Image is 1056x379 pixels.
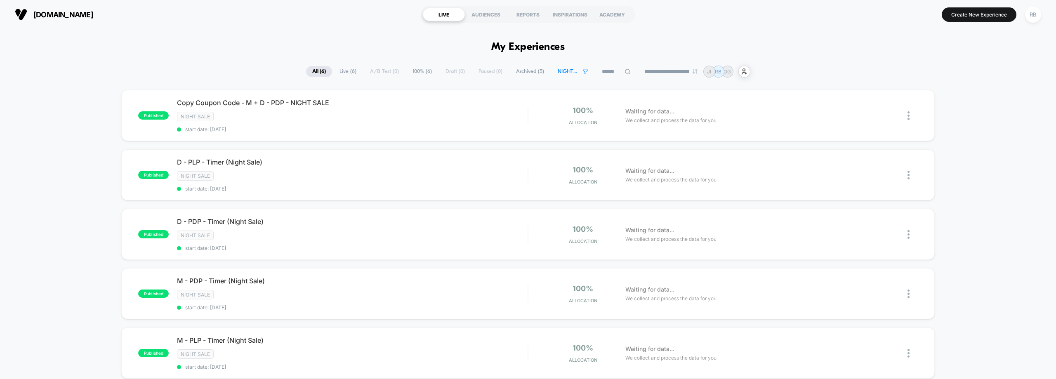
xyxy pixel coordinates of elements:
[510,66,550,77] span: Archived ( 5 )
[177,99,528,107] span: Copy Coupon Code - M + D - PDP - NIGHT SALE
[177,349,214,359] span: NIGHT SALE
[549,8,591,21] div: INSPIRATIONS
[693,69,698,74] img: end
[591,8,633,21] div: ACADEMY
[625,285,674,294] span: Waiting for data...
[625,176,717,184] span: We collect and process the data for you
[177,217,528,226] span: D - PDP - Timer (Night Sale)
[569,179,597,185] span: Allocation
[177,277,528,285] span: M - PDP - Timer (Night Sale)
[138,230,169,238] span: published
[907,171,910,179] img: close
[907,290,910,298] img: close
[942,7,1016,22] button: Create New Experience
[306,66,332,77] span: All ( 6 )
[907,230,910,239] img: close
[558,68,578,75] span: NIGHT SALE
[625,107,674,116] span: Waiting for data...
[573,106,593,115] span: 100%
[625,354,717,362] span: We collect and process the data for you
[573,344,593,352] span: 100%
[423,8,465,21] div: LIVE
[177,112,214,121] span: NIGHT SALE
[177,290,214,299] span: NIGHT SALE
[507,8,549,21] div: REPORTS
[625,166,674,175] span: Waiting for data...
[625,344,674,353] span: Waiting for data...
[406,66,438,77] span: 100% ( 6 )
[138,171,169,179] span: published
[177,186,528,192] span: start date: [DATE]
[177,158,528,166] span: D - PLP - Timer (Night Sale)
[177,126,528,132] span: start date: [DATE]
[907,349,910,358] img: close
[573,284,593,293] span: 100%
[569,238,597,244] span: Allocation
[569,298,597,304] span: Allocation
[333,66,363,77] span: Live ( 6 )
[707,68,711,75] p: JI
[573,225,593,233] span: 100%
[177,304,528,311] span: start date: [DATE]
[33,10,93,19] span: [DOMAIN_NAME]
[1023,6,1044,23] button: RB
[177,364,528,370] span: start date: [DATE]
[177,171,214,181] span: NIGHT SALE
[715,68,721,75] p: RB
[138,349,169,357] span: published
[625,294,717,302] span: We collect and process the data for you
[907,111,910,120] img: close
[569,120,597,125] span: Allocation
[15,8,27,21] img: Visually logo
[724,68,731,75] p: GG
[625,226,674,235] span: Waiting for data...
[1025,7,1041,23] div: RB
[625,235,717,243] span: We collect and process the data for you
[138,290,169,298] span: published
[491,41,565,53] h1: My Experiences
[177,336,528,344] span: M - PLP - Timer (Night Sale)
[465,8,507,21] div: AUDIENCES
[138,111,169,120] span: published
[625,116,717,124] span: We collect and process the data for you
[569,357,597,363] span: Allocation
[177,245,528,251] span: start date: [DATE]
[12,8,96,21] button: [DOMAIN_NAME]
[177,231,214,240] span: NIGHT SALE
[573,165,593,174] span: 100%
